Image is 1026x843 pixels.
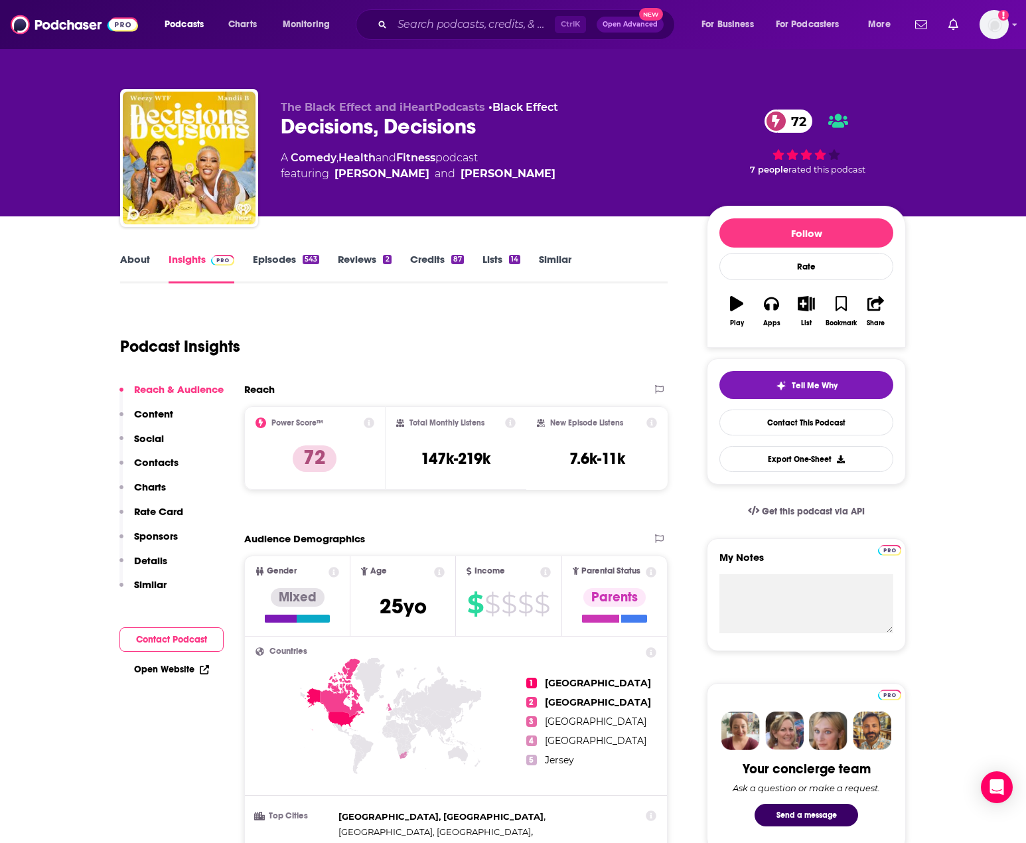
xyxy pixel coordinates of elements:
[244,532,365,545] h2: Audience Demographics
[409,418,484,427] h2: Total Monthly Listens
[526,755,537,765] span: 5
[545,696,651,708] span: [GEOGRAPHIC_DATA]
[338,826,531,837] span: [GEOGRAPHIC_DATA], [GEOGRAPHIC_DATA]
[256,812,333,820] h3: Top Cities
[484,593,500,615] span: $
[120,337,240,356] h1: Podcast Insights
[980,10,1009,39] span: Logged in as chonisebass
[467,593,483,615] span: $
[475,567,505,575] span: Income
[134,505,183,518] p: Rate Card
[721,712,760,750] img: Sydney Profile
[762,506,865,517] span: Get this podcast via API
[338,253,391,283] a: Reviews2
[119,408,173,432] button: Content
[119,505,183,530] button: Rate Card
[336,151,338,164] span: ,
[526,735,537,746] span: 4
[119,383,224,408] button: Reach & Audience
[396,151,435,164] a: Fitness
[824,287,858,335] button: Bookmark
[788,165,865,175] span: rated this podcast
[980,10,1009,39] button: Show profile menu
[737,495,875,528] a: Get this podcast via API
[763,319,780,327] div: Apps
[267,567,297,575] span: Gender
[134,554,167,567] p: Details
[11,12,138,37] img: Podchaser - Follow, Share and Rate Podcasts
[910,13,932,36] a: Show notifications dropdown
[826,319,857,327] div: Bookmark
[281,150,555,182] div: A podcast
[134,664,209,675] a: Open Website
[283,15,330,34] span: Monitoring
[383,255,391,264] div: 2
[119,481,166,505] button: Charts
[545,716,646,728] span: [GEOGRAPHIC_DATA]
[119,578,167,603] button: Similar
[134,383,224,396] p: Reach & Audience
[755,804,858,826] button: Send a message
[119,456,179,481] button: Contacts
[380,593,427,619] span: 25 yo
[765,110,813,133] a: 72
[134,481,166,493] p: Charts
[134,456,179,469] p: Contacts
[767,14,859,35] button: open menu
[943,13,964,36] a: Show notifications dropdown
[719,253,893,280] div: Rate
[719,218,893,248] button: Follow
[134,578,167,591] p: Similar
[123,92,256,224] a: Decisions, Decisions
[120,253,150,283] a: About
[789,287,824,335] button: List
[271,588,325,607] div: Mixed
[119,554,167,579] button: Details
[998,10,1009,21] svg: Add a profile image
[719,551,893,574] label: My Notes
[867,319,885,327] div: Share
[539,253,571,283] a: Similar
[492,101,558,114] a: Black Effect
[410,253,464,283] a: Credits87
[545,677,651,689] span: [GEOGRAPHIC_DATA]
[754,287,788,335] button: Apps
[981,771,1013,803] div: Open Intercom Messenger
[778,110,813,133] span: 72
[293,445,336,472] p: 72
[750,165,788,175] span: 7 people
[501,593,516,615] span: $
[338,151,376,164] a: Health
[376,151,396,164] span: and
[392,14,555,35] input: Search podcasts, credits, & more...
[211,255,234,266] img: Podchaser Pro
[569,449,625,469] h3: 7.6k-11k
[719,410,893,435] a: Contact This Podcast
[776,15,840,34] span: For Podcasters
[719,371,893,399] button: tell me why sparkleTell Me Why
[518,593,533,615] span: $
[134,408,173,420] p: Content
[119,627,224,652] button: Contact Podcast
[134,432,164,445] p: Social
[550,418,623,427] h2: New Episode Listens
[597,17,664,33] button: Open AdvancedNew
[859,287,893,335] button: Share
[281,101,485,114] span: The Black Effect and iHeartPodcasts
[878,688,901,700] a: Pro website
[155,14,221,35] button: open menu
[228,15,257,34] span: Charts
[338,811,544,822] span: [GEOGRAPHIC_DATA], [GEOGRAPHIC_DATA]
[545,754,574,766] span: Jersey
[692,14,770,35] button: open menu
[119,530,178,554] button: Sponsors
[271,418,323,427] h2: Power Score™
[461,166,555,182] a: Mandii B
[435,166,455,182] span: and
[719,446,893,472] button: Export One-Sheet
[269,647,307,656] span: Countries
[853,712,891,750] img: Jon Profile
[878,545,901,556] img: Podchaser Pro
[482,253,520,283] a: Lists14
